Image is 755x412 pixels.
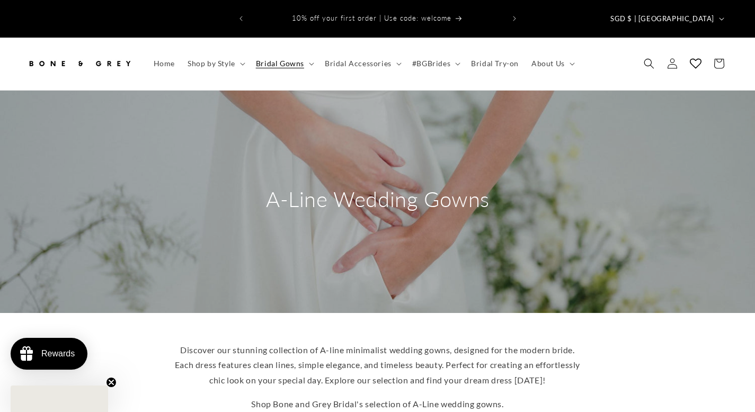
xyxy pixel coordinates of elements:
button: Previous announcement [229,8,253,29]
span: 10% off your first order | Use code: welcome [292,14,451,22]
span: SGD $ | [GEOGRAPHIC_DATA] [610,14,714,24]
span: Bridal Accessories [325,59,392,68]
span: #BGBrides [412,59,450,68]
button: Next announcement [503,8,526,29]
button: Close teaser [106,377,117,388]
p: Shop Bone and Grey Bridal's selection of A-Line wedding gowns. [171,397,584,412]
summary: About Us [525,52,579,75]
summary: Shop by Style [181,52,250,75]
a: Bridal Try-on [465,52,525,75]
span: About Us [531,59,565,68]
span: Bridal Gowns [256,59,304,68]
span: Bridal Try-on [471,59,519,68]
div: Rewards [41,349,75,359]
a: Home [147,52,181,75]
summary: Bridal Gowns [250,52,318,75]
summary: Search [637,52,661,75]
p: Discover our stunning collection of A-line minimalist wedding gowns, designed for the modern brid... [171,343,584,388]
img: Bone and Grey Bridal [26,52,132,75]
span: Home [154,59,175,68]
a: Bone and Grey Bridal [23,48,137,79]
button: SGD $ | [GEOGRAPHIC_DATA] [604,8,729,29]
div: Close teaser [11,386,108,412]
h2: A-Line Wedding Gowns [266,185,490,213]
summary: #BGBrides [406,52,465,75]
span: Shop by Style [188,59,235,68]
summary: Bridal Accessories [318,52,406,75]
